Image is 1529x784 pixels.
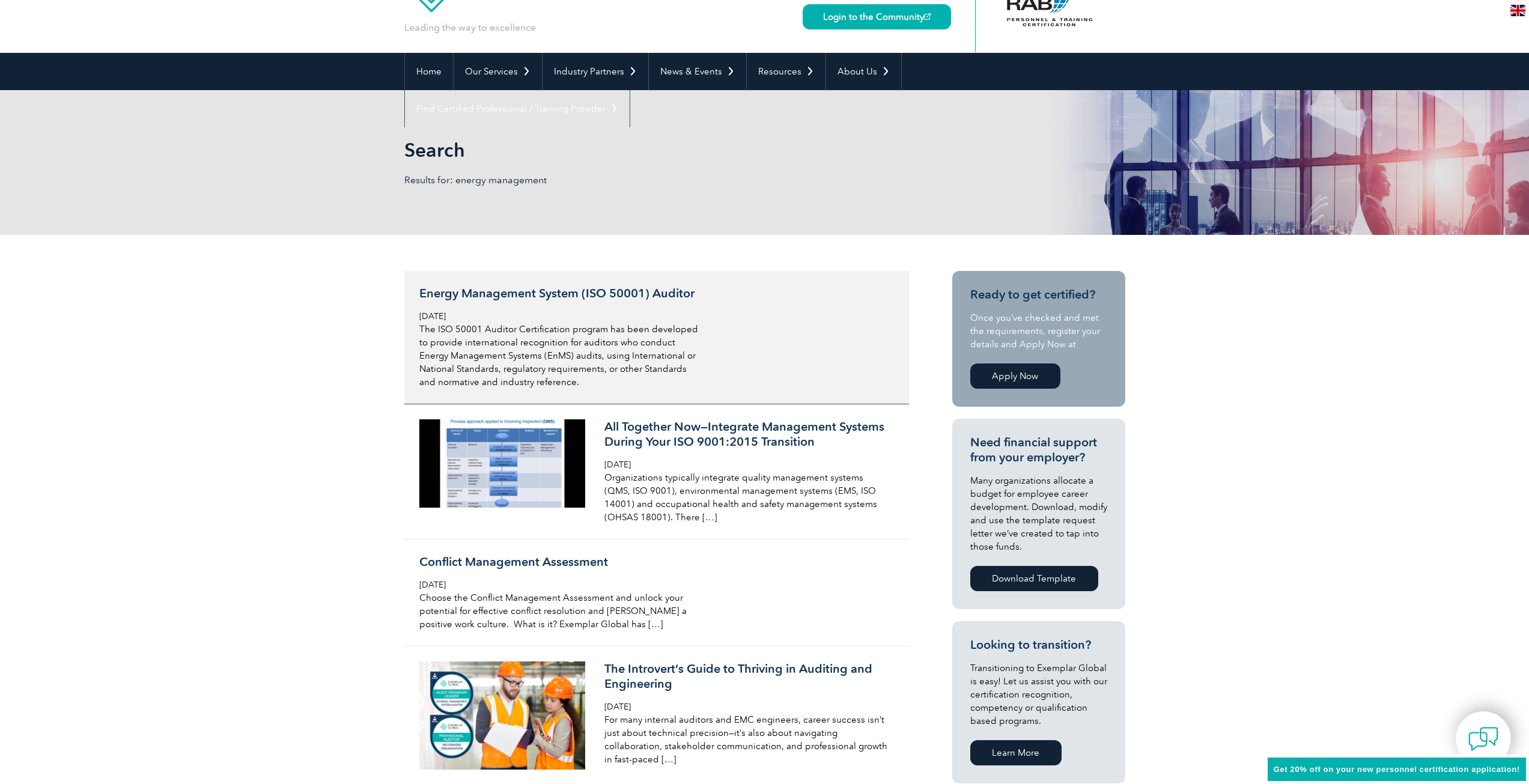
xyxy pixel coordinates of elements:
a: About Us [826,53,901,90]
p: The ISO 50001 Auditor Certification program has been developed to provide international recogniti... [419,323,704,389]
a: Resources [747,53,825,90]
p: Results for: energy management [404,174,765,187]
a: Learn More [970,740,1062,765]
h3: Energy Management System (ISO 50001) Auditor [419,286,704,301]
h3: Ready to get certified? [970,287,1107,302]
p: Choose the Conflict Management Assessment and unlock your potential for effective conflict resolu... [419,591,704,631]
h3: Looking to transition? [970,637,1107,652]
span: Get 20% off on your new personnel certification application! [1274,765,1520,774]
img: internal-audits-300x195.jpg [419,661,586,770]
p: Transitioning to Exemplar Global is easy! Let us assist you with our certification recognition, c... [970,661,1107,728]
p: Leading the way to excellence [404,21,536,34]
img: all-together-now-integrate-management-systems-900x480-1-300x160.png [419,419,586,508]
a: Our Services [454,53,542,90]
p: Many organizations allocate a budget for employee career development. Download, modify and use th... [970,474,1107,553]
a: All Together Now—Integrate Management Systems During Your ISO 9001:2015 Transition [DATE] Organiz... [404,404,909,539]
img: open_square.png [924,13,931,20]
p: Organizations typically integrate quality management systems (QMS, ISO 9001), environmental manag... [604,471,889,524]
span: [DATE] [604,460,631,470]
a: Apply Now [970,363,1060,389]
span: [DATE] [419,580,446,590]
h3: Need financial support from your employer? [970,435,1107,465]
h3: Conflict Management Assessment [419,555,704,570]
h3: All Together Now—Integrate Management Systems During Your ISO 9001:2015 Transition [604,419,889,449]
a: Find Certified Professional / Training Provider [405,90,630,127]
a: Home [405,53,453,90]
a: Download Template [970,566,1098,591]
a: Energy Management System (ISO 50001) Auditor [DATE] The ISO 50001 Auditor Certification program h... [404,271,909,404]
h3: The Introvert’s Guide to Thriving in Auditing and Engineering [604,661,889,691]
a: Industry Partners [543,53,648,90]
a: Conflict Management Assessment [DATE] Choose the Conflict Management Assessment and unlock your p... [404,539,909,646]
a: Login to the Community [803,4,951,29]
img: en [1510,5,1525,16]
span: [DATE] [419,311,446,321]
img: contact-chat.png [1468,724,1498,754]
p: For many internal auditors and EMC engineers, career success isn’t just about technical precision... [604,713,889,766]
a: News & Events [649,53,746,90]
h1: Search [404,138,866,162]
p: Once you’ve checked and met the requirements, register your details and Apply Now at [970,311,1107,351]
span: [DATE] [604,702,631,712]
